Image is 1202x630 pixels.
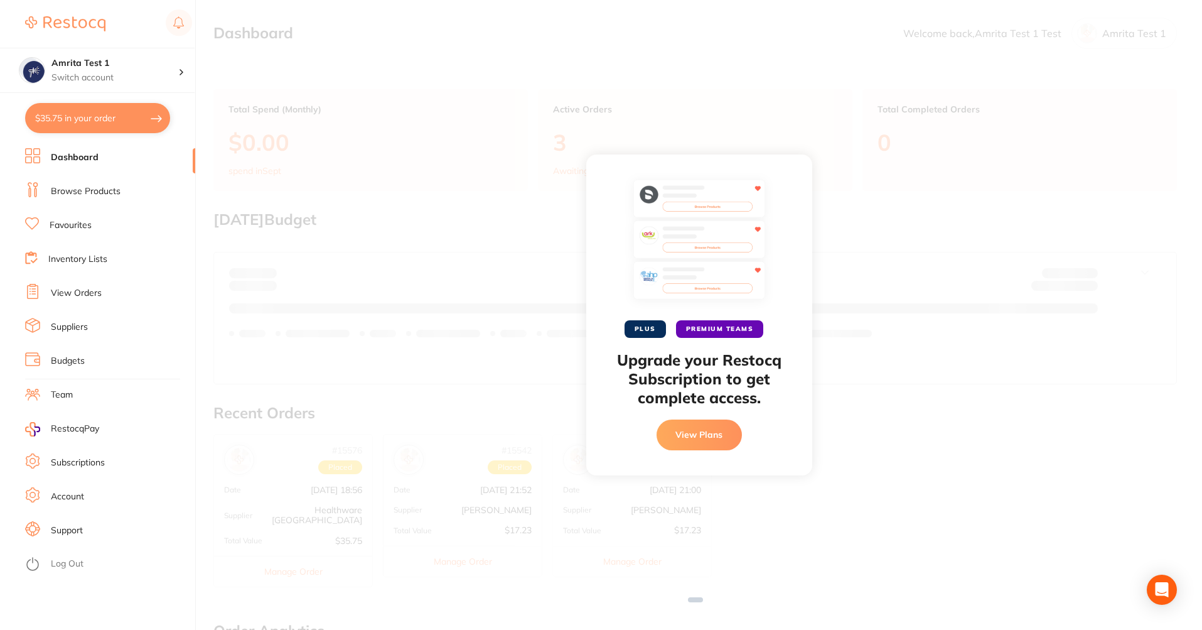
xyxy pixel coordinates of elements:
[48,253,107,266] a: Inventory Lists
[25,422,99,437] a: RestocqPay
[625,320,666,338] span: PLUS
[51,287,102,300] a: View Orders
[51,558,83,570] a: Log Out
[51,57,178,70] h4: Amrita Test 1
[51,457,105,469] a: Subscriptions
[25,103,170,133] button: $35.75 in your order
[50,219,92,232] a: Favourites
[657,420,742,450] button: View Plans
[25,555,191,575] button: Log Out
[51,72,178,84] p: Switch account
[51,151,99,164] a: Dashboard
[611,350,787,407] h2: Upgrade your Restocq Subscription to get complete access.
[1147,575,1177,605] div: Open Intercom Messenger
[51,389,73,401] a: Team
[25,9,105,38] a: Restocq Logo
[25,422,40,437] img: RestocqPay
[25,16,105,31] img: Restocq Logo
[676,320,764,338] span: PREMIUM TEAMS
[19,58,45,83] img: Amrita Test 1
[51,355,85,367] a: Budgets
[51,185,121,198] a: Browse Products
[51,423,99,435] span: RestocqPay
[51,491,84,503] a: Account
[51,321,88,334] a: Suppliers
[633,180,765,305] img: favourites-preview.svg
[51,524,83,537] a: Support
